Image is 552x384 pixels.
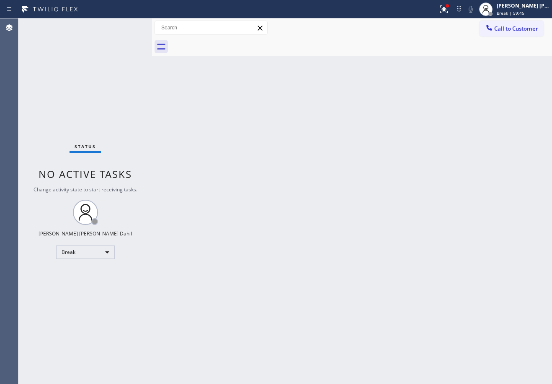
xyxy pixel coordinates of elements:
span: No active tasks [39,167,132,181]
div: [PERSON_NAME] [PERSON_NAME] Dahil [39,230,132,237]
div: [PERSON_NAME] [PERSON_NAME] Dahil [497,2,549,9]
span: Break | 59:45 [497,10,524,16]
input: Search [155,21,267,34]
div: Break [56,246,115,259]
span: Call to Customer [494,25,538,32]
span: Change activity state to start receiving tasks. [34,186,137,193]
span: Status [75,144,96,149]
button: Call to Customer [480,21,544,37]
button: Mute [465,3,477,15]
